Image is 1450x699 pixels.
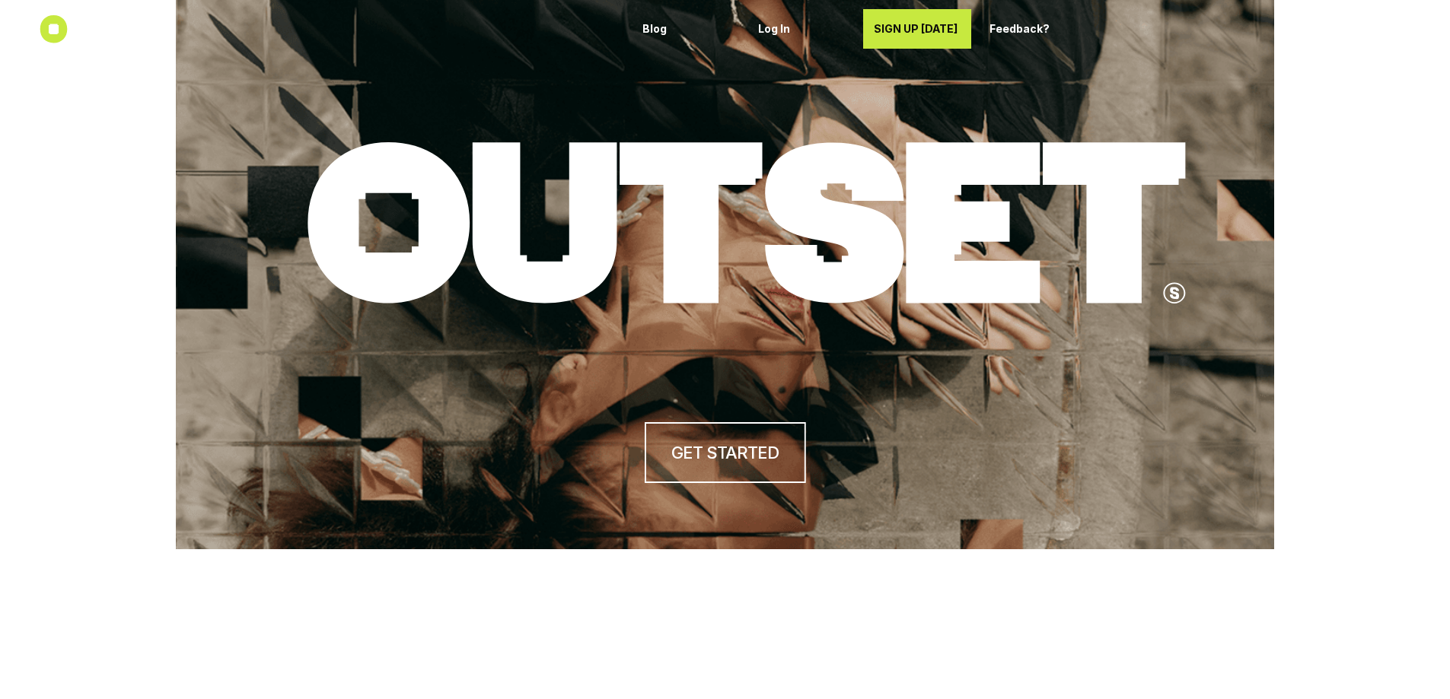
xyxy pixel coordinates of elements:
p: Blog [642,23,729,36]
p: SIGN UP [DATE] [874,23,961,36]
h4: GET STARTED [671,441,778,465]
p: Log In [758,23,845,36]
a: Feedback? [979,9,1087,49]
p: Feedback? [990,23,1076,36]
a: Log In [747,9,856,49]
a: Blog [632,9,740,49]
a: GET STARTED [644,422,805,483]
a: SIGN UP [DATE] [863,9,971,49]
